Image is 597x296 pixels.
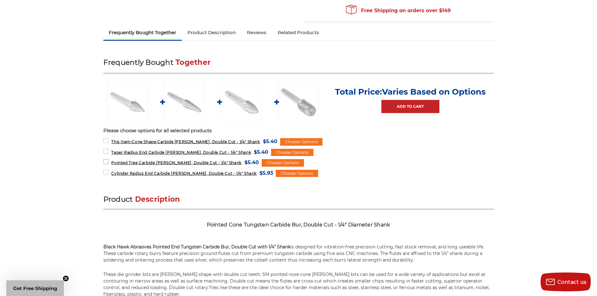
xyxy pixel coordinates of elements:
[558,279,587,285] span: Contact us
[262,159,304,167] div: Choose Options
[346,4,451,17] span: Free Shipping on orders over $149
[272,26,325,39] a: Related Products
[381,100,439,113] a: Add to Cart
[6,280,64,296] div: Get Free ShippingClose teaser
[382,87,486,97] span: Varies Based on Options
[111,139,132,144] strong: This Item:
[135,195,180,204] span: Description
[244,158,259,167] span: $5.40
[111,139,260,144] span: Cone Shape Carbide [PERSON_NAME], Double Cut - 1/4" Shank
[103,127,494,134] p: Please choose options for all selected products
[182,26,241,39] a: Product Description
[111,150,251,155] span: Taper Radius End Carbide [PERSON_NAME], Double Cut - 1/4" Shank
[107,82,148,122] img: SM-4 pointed cone shape carbide burr 1/4" shank
[103,58,173,67] span: Frequently Bought
[271,149,313,156] div: Choose Options
[263,137,277,146] span: $5.40
[103,244,291,250] strong: Black Hawk Abrasives Pointed End Tungsten Carbide Bur, Double Cut with 1/4" Shank
[103,26,182,39] a: Frequently Bought Together
[280,138,322,146] div: Choose Options
[241,26,272,39] a: Reviews
[13,285,57,291] span: Get Free Shipping
[111,160,241,165] span: Pointed Tree Carbide [PERSON_NAME], Double Cut - 1/4" Shank
[103,244,494,263] p: is designed for vibration-free precision cutting, fast stock removal, and long useable life. Thes...
[111,171,257,176] span: Cylinder Radius End Carbide [PERSON_NAME], Double Cut - 1/4" Shank
[259,169,273,177] span: $5.93
[63,275,69,282] button: Close teaser
[335,87,486,97] p: Total Price:
[175,58,211,67] span: Together
[276,170,318,177] div: Choose Options
[541,273,591,291] button: Contact us
[254,148,268,156] span: $5.40
[103,195,133,204] span: Product
[207,222,390,228] span: Pointed Cone Tungsten Carbide Bur, Double Cut - 1/4" Diameter Shank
